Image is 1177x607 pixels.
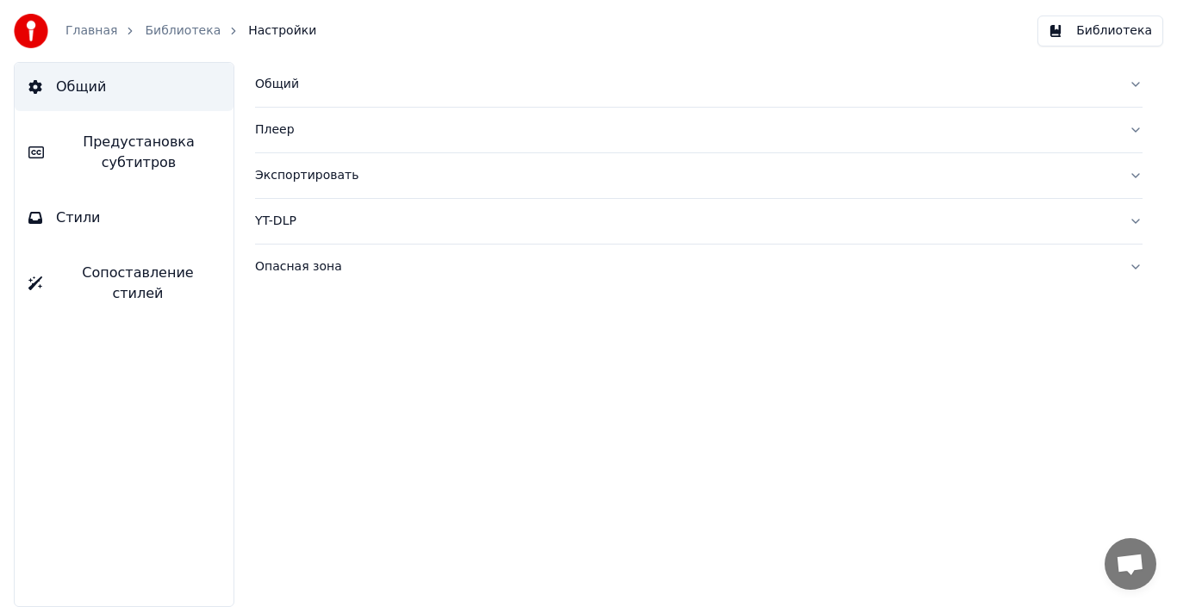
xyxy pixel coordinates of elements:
a: Библиотека [145,22,221,40]
div: Опасная зона [255,258,1115,276]
button: Плеер [255,108,1143,152]
a: Главная [65,22,117,40]
span: Сопоставление стилей [56,263,220,304]
button: Стили [15,194,234,242]
div: Экспортировать [255,167,1115,184]
div: Общий [255,76,1115,93]
button: Общий [255,62,1143,107]
img: youka [14,14,48,48]
span: Общий [56,77,106,97]
span: Стили [56,207,101,228]
div: YT-DLP [255,213,1115,230]
div: Плеер [255,121,1115,139]
nav: breadcrumb [65,22,316,40]
span: Предустановка субтитров [58,132,220,173]
span: Настройки [248,22,316,40]
button: Общий [15,63,234,111]
button: Опасная зона [255,245,1143,289]
button: YT-DLP [255,199,1143,244]
button: Библиотека [1037,15,1163,46]
div: Открытый чат [1105,538,1156,590]
button: Предустановка субтитров [15,118,234,187]
button: Сопоставление стилей [15,249,234,318]
button: Экспортировать [255,153,1143,198]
